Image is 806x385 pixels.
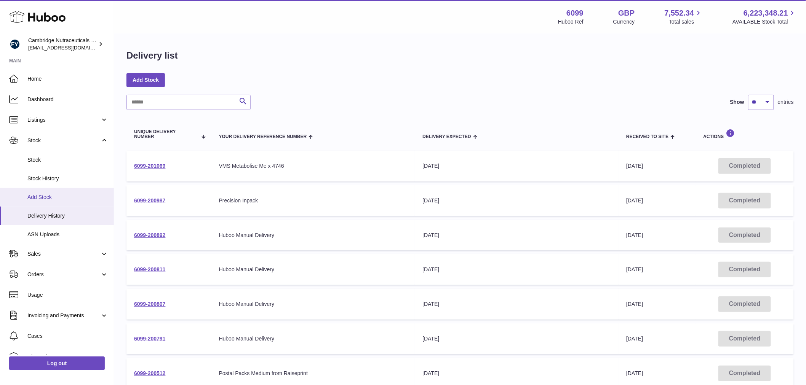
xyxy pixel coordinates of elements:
[626,336,643,342] span: [DATE]
[219,134,307,139] span: Your Delivery Reference Number
[626,370,643,376] span: [DATE]
[422,266,611,273] div: [DATE]
[134,163,166,169] a: 6099-201069
[422,134,471,139] span: Delivery Expected
[134,301,166,307] a: 6099-200807
[27,231,108,238] span: ASN Uploads
[27,96,108,103] span: Dashboard
[626,163,643,169] span: [DATE]
[219,232,408,239] div: Huboo Manual Delivery
[134,197,166,204] a: 6099-200987
[27,137,100,144] span: Stock
[134,232,166,238] a: 6099-200892
[134,266,166,272] a: 6099-200811
[744,8,788,18] span: 6,223,348.21
[9,356,105,370] a: Log out
[665,8,703,25] a: 7,552.34 Total sales
[665,8,694,18] span: 7,552.34
[219,266,408,273] div: Huboo Manual Delivery
[27,312,100,319] span: Invoicing and Payments
[704,129,786,139] div: Actions
[422,301,611,308] div: [DATE]
[27,250,100,258] span: Sales
[626,197,643,204] span: [DATE]
[422,232,611,239] div: [DATE]
[422,370,611,377] div: [DATE]
[219,370,408,377] div: Postal Packs Medium from Raiseprint
[126,73,165,87] a: Add Stock
[669,18,703,25] span: Total sales
[219,162,408,170] div: VMS Metabolise Me x 4746
[27,156,108,164] span: Stock
[422,197,611,204] div: [DATE]
[27,116,100,124] span: Listings
[626,232,643,238] span: [DATE]
[27,271,100,278] span: Orders
[9,38,21,50] img: huboo@camnutra.com
[27,75,108,83] span: Home
[626,266,643,272] span: [DATE]
[732,8,797,25] a: 6,223,348.21 AVAILABLE Stock Total
[134,370,166,376] a: 6099-200512
[618,8,635,18] strong: GBP
[626,134,668,139] span: Received to Site
[778,99,794,106] span: entries
[626,301,643,307] span: [DATE]
[219,301,408,308] div: Huboo Manual Delivery
[134,336,166,342] a: 6099-200791
[27,291,108,299] span: Usage
[422,162,611,170] div: [DATE]
[126,49,178,62] h1: Delivery list
[219,335,408,342] div: Huboo Manual Delivery
[730,99,744,106] label: Show
[28,37,97,51] div: Cambridge Nutraceuticals Ltd
[422,335,611,342] div: [DATE]
[566,8,584,18] strong: 6099
[27,212,108,220] span: Delivery History
[134,129,197,139] span: Unique Delivery Number
[27,353,108,360] span: Channels
[27,175,108,182] span: Stock History
[27,332,108,340] span: Cases
[613,18,635,25] div: Currency
[219,197,408,204] div: Precision Inpack
[558,18,584,25] div: Huboo Ref
[732,18,797,25] span: AVAILABLE Stock Total
[27,194,108,201] span: Add Stock
[28,45,112,51] span: [EMAIL_ADDRESS][DOMAIN_NAME]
